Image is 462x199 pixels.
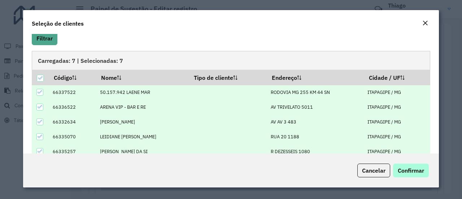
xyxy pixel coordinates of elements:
[96,114,189,129] td: [PERSON_NAME]
[49,129,96,144] td: 66335070
[32,31,57,45] button: Filtrar
[96,100,189,114] td: ARENA VIP - BAR E RE
[364,144,430,159] td: ITAPAGIPE / MG
[49,144,96,159] td: 66335257
[364,100,430,114] td: ITAPAGIPE / MG
[267,114,364,129] td: AV AV 3 483
[393,164,429,177] button: Confirmar
[364,129,430,144] td: ITAPAGIPE / MG
[49,100,96,114] td: 66336522
[189,70,267,85] th: Tipo de cliente
[96,70,189,85] th: Nome
[357,164,390,177] button: Cancelar
[49,114,96,129] td: 66332634
[398,167,424,174] span: Confirmar
[267,85,364,100] td: RODOVIA MG 255 KM 44 SN
[96,144,189,159] td: [PERSON_NAME] DA SI
[364,85,430,100] td: ITAPAGIPE / MG
[32,19,84,28] h4: Seleção de clientes
[96,129,189,144] td: LEIDIANE [PERSON_NAME]
[267,100,364,114] td: AV TRIVELATO 5011
[267,129,364,144] td: RUA 20 1188
[362,167,385,174] span: Cancelar
[364,70,430,85] th: Cidade / UF
[420,19,430,28] button: Close
[267,144,364,159] td: R DEZESSEIS 1080
[96,85,189,100] td: 50.157.942 LAENE MAR
[32,51,430,70] div: Carregadas: 7 | Selecionadas: 7
[49,70,96,85] th: Código
[364,114,430,129] td: ITAPAGIPE / MG
[267,70,364,85] th: Endereço
[422,20,428,26] em: Fechar
[49,85,96,100] td: 66337522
